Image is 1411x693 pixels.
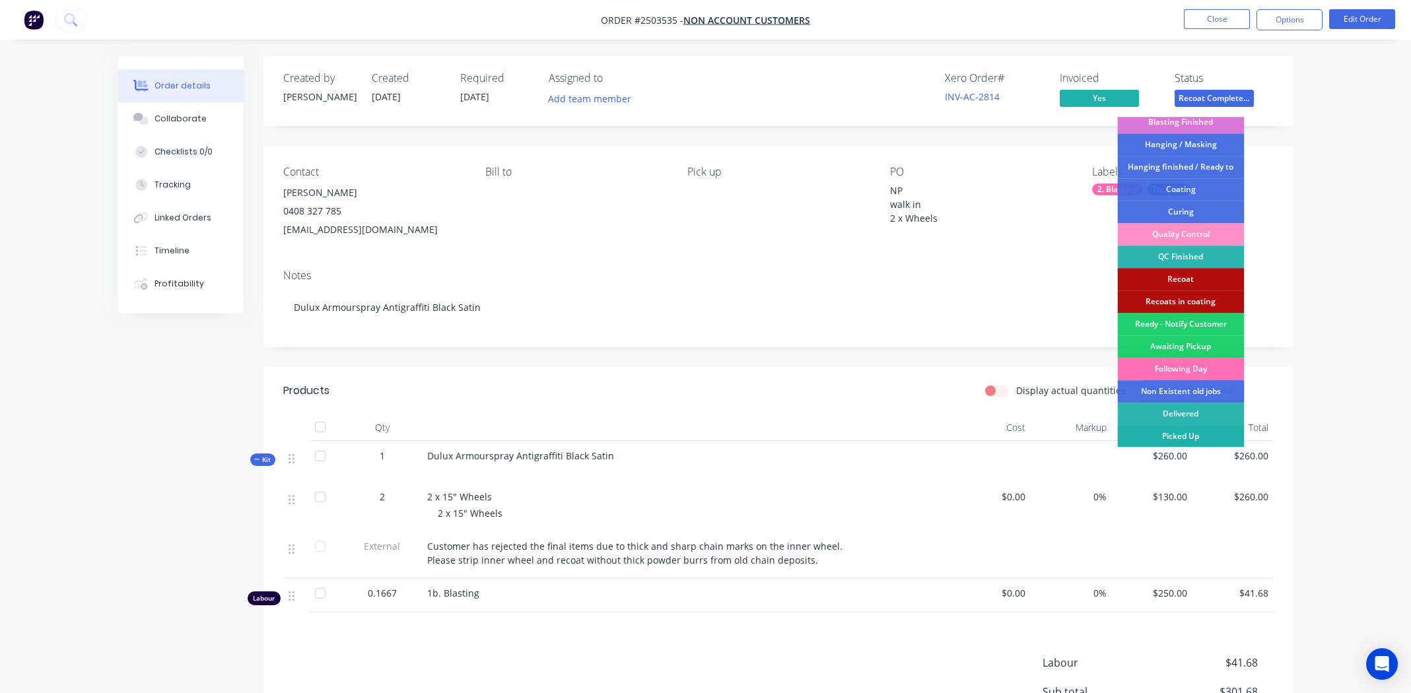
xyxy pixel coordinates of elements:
span: 0% [1036,586,1107,600]
button: Recoat Complete... [1175,90,1254,110]
div: Timeline [155,245,189,257]
div: Order details [155,80,211,92]
span: 1 [380,449,385,463]
div: Created [372,72,444,84]
div: Profitability [155,278,204,290]
div: Collaborate [155,113,207,125]
button: Collaborate [118,102,244,135]
div: Contact [283,166,464,178]
div: Awaiting Pickup [1117,335,1244,358]
div: Assigned to [549,72,681,84]
div: Following Day [1117,358,1244,380]
div: Linked Orders [155,212,211,224]
span: Yes [1060,90,1139,106]
span: 0% [1036,490,1107,504]
button: Timeline [118,234,244,267]
div: Open Intercom Messenger [1366,648,1398,680]
span: [DATE] [372,90,401,103]
span: 2 x 15" Wheels [438,507,502,519]
div: Kit [250,453,275,466]
div: [EMAIL_ADDRESS][DOMAIN_NAME] [283,220,464,239]
div: Price [1112,414,1193,441]
button: Checklists 0/0 [118,135,244,168]
span: $260.00 [1198,449,1268,463]
div: Recoat [1117,268,1244,290]
div: Required [460,72,533,84]
button: Options [1256,9,1323,30]
span: $41.68 [1198,586,1268,600]
button: Profitability [118,267,244,300]
div: Coating [1117,178,1244,201]
div: [PERSON_NAME] [283,183,464,202]
div: Xero Order # [945,72,1044,84]
div: Labels [1092,166,1273,178]
div: Hanging / Masking [1117,133,1244,156]
div: Pick up [687,166,868,178]
span: $260.00 [1117,449,1188,463]
div: Products [283,383,329,399]
span: $250.00 [1117,586,1188,600]
div: PO [890,166,1071,178]
span: 1b. Blasting [427,587,479,599]
div: Labour [248,591,281,605]
span: Labour [1043,655,1160,671]
span: $0.00 [955,490,1026,504]
div: Curing [1117,201,1244,223]
div: 2. Blasting [1092,183,1142,195]
div: Non Existent old jobs [1117,380,1244,403]
img: Factory [24,10,44,30]
span: Order #2503535 - [601,14,683,26]
span: Customer has rejected the final items due to thick and sharp chain marks on the inner wheel. Plea... [427,540,845,566]
div: Cost [950,414,1031,441]
div: Blasting Finished [1117,111,1244,133]
span: Dulux Armourspray Antigraffiti Black Satin [427,449,614,462]
button: Add team member [541,90,638,108]
div: Bill to [485,166,666,178]
span: 2 x 15" Wheels [427,490,492,503]
button: Order details [118,69,244,102]
button: Linked Orders [118,201,244,234]
button: Close [1184,9,1250,29]
div: Picked Up [1117,425,1244,447]
div: Checklists 0/0 [155,146,213,158]
div: Created by [283,72,356,84]
div: Recoats in coating [1117,290,1244,313]
span: Recoat Complete... [1175,90,1254,106]
div: Status [1175,72,1274,84]
span: 2 [380,490,385,504]
button: Tracking [118,168,244,201]
span: [DATE] [460,90,489,103]
button: Add team member [549,90,638,108]
div: QC Finished [1117,246,1244,268]
span: $260.00 [1198,490,1268,504]
div: [PERSON_NAME]0408 327 785[EMAIL_ADDRESS][DOMAIN_NAME] [283,183,464,239]
div: Invoiced [1060,72,1159,84]
div: Ready - Notify Customer [1117,313,1244,335]
div: Markup [1031,414,1112,441]
div: Notes [283,269,1274,282]
div: Hanging finished / Ready to [1117,156,1244,178]
button: Edit Order [1329,9,1395,29]
label: Display actual quantities [1016,383,1126,397]
div: Qty [343,414,422,441]
div: 0408 327 785 [283,202,464,220]
span: Kit [254,455,271,465]
span: $41.68 [1159,655,1257,671]
div: Quality Control [1117,223,1244,246]
span: $0.00 [955,586,1026,600]
a: INV-AC-2814 [945,90,1000,103]
a: Non account customers [683,14,810,26]
div: [PERSON_NAME] [283,90,356,104]
div: Dulux Armourspray Antigraffiti Black Satin [283,287,1274,327]
div: Delivered [1117,403,1244,425]
span: $130.00 [1117,490,1188,504]
span: 0.1667 [368,586,397,600]
span: External [348,539,417,553]
div: Tracking [155,179,191,191]
div: NP walk in 2 x Wheels [890,183,1055,225]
